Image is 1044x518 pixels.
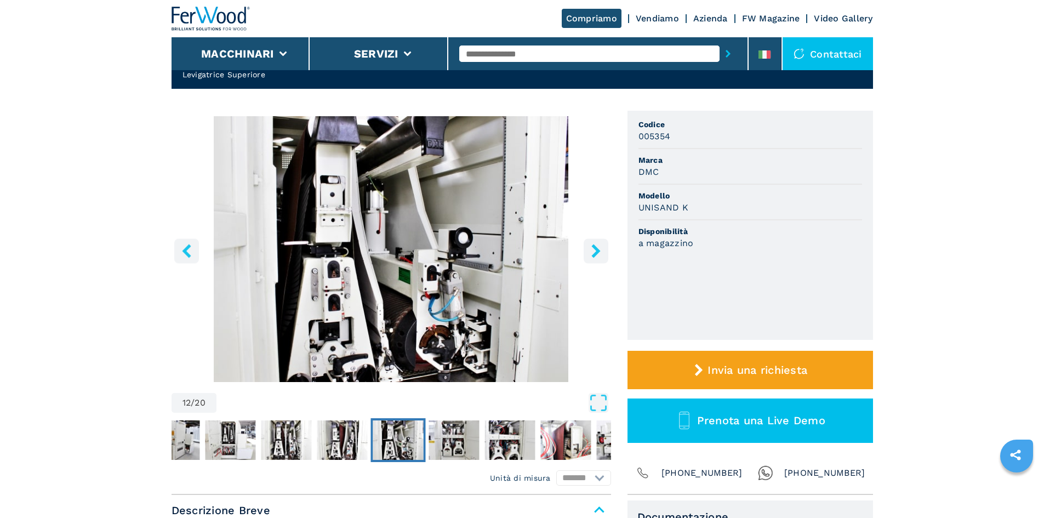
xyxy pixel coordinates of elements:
[594,418,649,462] button: Go to Slide 16
[627,399,873,443] button: Prenota una Live Demo
[596,420,647,460] img: 389a108699aecbdd82f30e93bd6659a0
[794,48,805,59] img: Contattaci
[191,399,195,407] span: /
[195,399,206,407] span: 20
[174,238,199,263] button: left-button
[638,119,862,130] span: Codice
[203,418,258,462] button: Go to Slide 9
[638,226,862,237] span: Disponibilità
[261,420,311,460] img: 2080264bfa3c8d8bad074f1f12879a50
[490,473,551,483] em: Unità di misura
[484,420,535,460] img: b35cb6326ce794aa8fbf34cef6beb1c0
[784,465,865,481] span: [PHONE_NUMBER]
[638,130,671,143] h3: 005354
[147,418,202,462] button: Go to Slide 8
[783,37,873,70] div: Contattaci
[259,418,313,462] button: Go to Slide 10
[742,13,800,24] a: FW Magazine
[720,41,737,66] button: submit-button
[426,418,481,462] button: Go to Slide 13
[697,414,825,427] span: Prenota una Live Demo
[315,418,369,462] button: Go to Slide 11
[814,13,872,24] a: Video Gallery
[317,420,367,460] img: 92e5b8a2569f48ecd5a2059aa8fbe530
[354,47,398,60] button: Servizi
[540,420,591,460] img: 72a9dee5ba94b63cc480e81f3e2d2908
[370,418,425,462] button: Go to Slide 12
[219,393,608,413] button: Open Fullscreen
[201,47,274,60] button: Macchinari
[172,116,611,382] div: Go to Slide 12
[584,238,608,263] button: right-button
[172,116,611,382] img: Levigatrice Superiore DMC UNISAND K
[758,465,773,481] img: Whatsapp
[373,420,423,460] img: c88531a73a6162a3b54f7935b42af748
[482,418,537,462] button: Go to Slide 14
[661,465,743,481] span: [PHONE_NUMBER]
[635,465,651,481] img: Phone
[182,399,191,407] span: 12
[538,418,593,462] button: Go to Slide 15
[638,190,862,201] span: Modello
[638,201,688,214] h3: UNISAND K
[172,7,250,31] img: Ferwood
[636,13,679,24] a: Vendiamo
[693,13,728,24] a: Azienda
[708,363,807,377] span: Invia una richiesta
[997,469,1036,510] iframe: Chat
[638,166,659,178] h3: DMC
[638,155,862,166] span: Marca
[638,237,694,249] h3: a magazzino
[627,351,873,389] button: Invia una richiesta
[149,420,199,460] img: 7013ee297f223885f5388e55f8dc9f9c
[182,69,311,80] h2: Levigatrice Superiore
[429,420,479,460] img: 627518ec1e55de2f4610f14314da426c
[562,9,621,28] a: Compriamo
[1002,441,1029,469] a: sharethis
[205,420,255,460] img: c4578be49ae85bcd15dd4a47999bd738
